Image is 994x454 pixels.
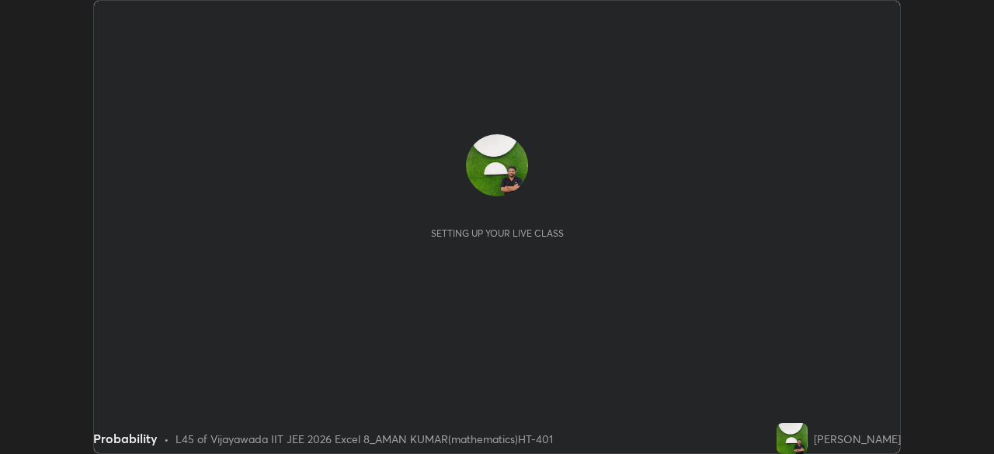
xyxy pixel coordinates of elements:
[777,423,808,454] img: 30eaa46d9b7a48108e5e30eb11457d0d.jpg
[466,134,528,196] img: 30eaa46d9b7a48108e5e30eb11457d0d.jpg
[93,429,158,448] div: Probability
[176,431,553,447] div: L45 of Vijayawada IIT JEE 2026 Excel 8_AMAN KUMAR(mathematics)HT-401
[164,431,169,447] div: •
[814,431,901,447] div: [PERSON_NAME]
[431,227,564,239] div: Setting up your live class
